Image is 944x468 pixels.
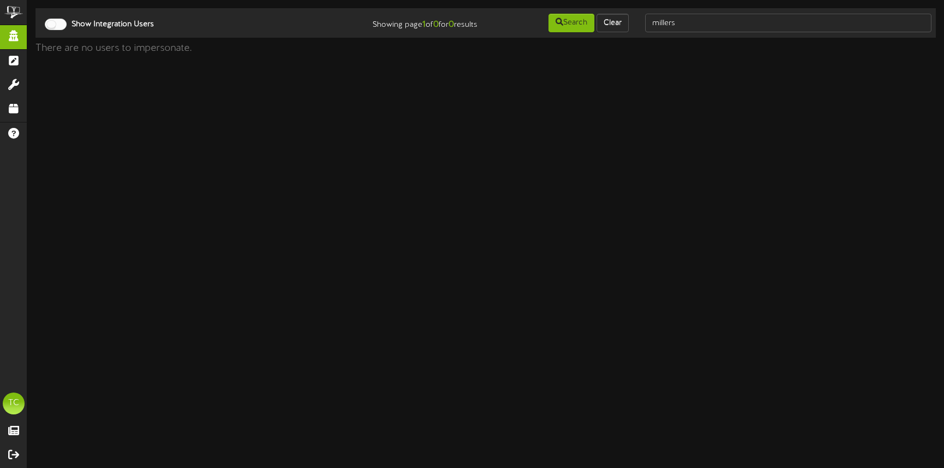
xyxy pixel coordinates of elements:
[63,19,154,30] label: Show Integration Users
[433,20,439,30] strong: 0
[548,14,594,32] button: Search
[334,13,486,31] div: Showing page of for results
[422,20,426,30] strong: 1
[597,14,629,32] button: Clear
[449,20,454,30] strong: 0
[3,393,25,414] div: TC
[645,14,931,32] input: -- Search --
[36,43,936,54] h4: There are no users to impersonate.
